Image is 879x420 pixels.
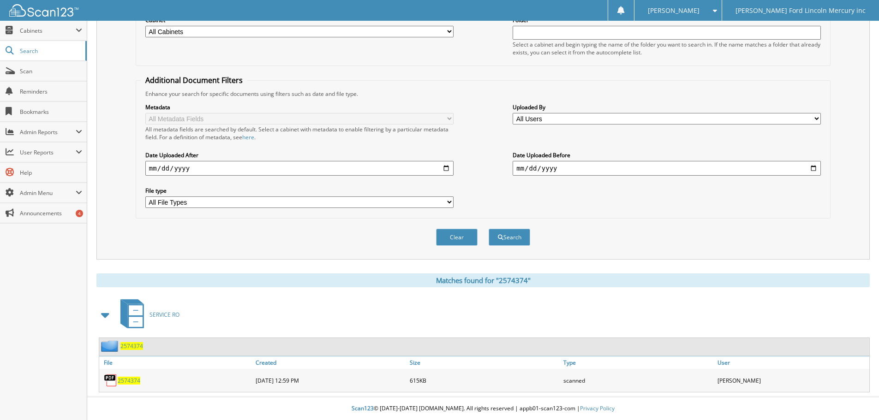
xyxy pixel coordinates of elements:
div: All metadata fields are searched by default. Select a cabinet with metadata to enable filtering b... [145,125,454,141]
input: end [513,161,821,176]
span: Help [20,169,82,177]
div: Matches found for "2574374" [96,273,870,287]
div: 615KB [407,371,562,390]
legend: Additional Document Filters [141,75,247,85]
img: PDF.png [104,373,118,387]
a: here [242,133,254,141]
span: User Reports [20,148,76,156]
label: Metadata [145,103,454,111]
div: Enhance your search for specific documents using filters such as date and file type. [141,90,825,98]
span: Announcements [20,209,82,217]
div: Select a cabinet and begin typing the name of the folder you want to search in. If the name match... [513,41,821,56]
span: Admin Reports [20,128,76,136]
a: Type [561,356,715,369]
a: 2574374 [120,342,143,350]
a: File [99,356,253,369]
label: File type [145,187,454,195]
span: [PERSON_NAME] [648,8,700,13]
img: scan123-logo-white.svg [9,4,78,17]
label: Date Uploaded Before [513,151,821,159]
input: start [145,161,454,176]
span: Admin Menu [20,189,76,197]
span: Bookmarks [20,108,82,116]
span: SERVICE RO [149,311,179,319]
a: Privacy Policy [580,404,615,412]
a: SERVICE RO [115,296,179,333]
span: Scan123 [352,404,374,412]
a: 2574374 [118,377,140,385]
span: Scan [20,67,82,75]
div: 4 [76,210,83,217]
label: Uploaded By [513,103,821,111]
div: scanned [561,371,715,390]
div: [PERSON_NAME] [715,371,869,390]
div: [DATE] 12:59 PM [253,371,407,390]
button: Search [489,229,530,246]
img: folder2.png [101,340,120,352]
span: Search [20,47,81,55]
button: Clear [436,229,478,246]
a: User [715,356,869,369]
span: Cabinets [20,27,76,35]
label: Date Uploaded After [145,151,454,159]
span: Reminders [20,88,82,95]
span: [PERSON_NAME] Ford Lincoln Mercury inc [735,8,866,13]
a: Size [407,356,562,369]
a: Created [253,356,407,369]
div: © [DATE]-[DATE] [DOMAIN_NAME]. All rights reserved | appb01-scan123-com | [87,397,879,420]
